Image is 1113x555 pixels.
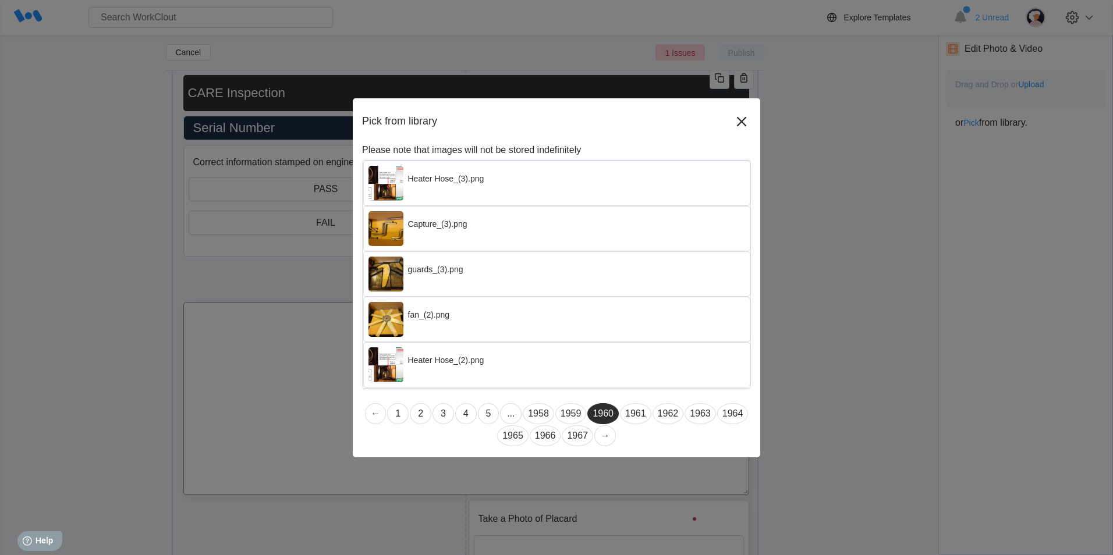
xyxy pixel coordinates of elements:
[408,265,542,274] div: guards_(3).png
[368,302,403,337] img: thumbnail_fan.jpg
[594,425,616,446] a: Next page
[620,403,651,424] a: Page 1961
[408,355,542,365] div: Heater Hose_(2).png
[497,425,529,446] a: Page 1965
[408,219,542,229] div: Capture_(3).png
[368,347,403,382] img: thumbnail_HeaterHose.jpg
[387,403,409,424] a: Page 1
[587,403,619,424] a: Page 1960 is your current page
[523,403,554,424] a: Page 1958
[433,403,454,424] a: Page 3
[368,166,403,201] img: thumbnail_HeaterHose.jpg
[555,403,587,424] a: Page 1959
[717,403,749,424] a: Page 1964
[530,425,561,446] a: Page 1966
[478,403,499,424] a: Page 5
[368,211,403,246] img: thumbnail_Capture.jpg
[455,403,477,424] a: Page 4
[685,403,716,424] a: Page 1963
[500,403,522,424] a: ...
[410,403,431,424] a: Page 2
[365,403,387,424] a: Previous page
[653,403,684,424] a: Page 1962
[562,425,593,446] a: Page 1967
[362,115,732,127] div: Pick from library
[368,257,403,291] img: thumbnail_guards.jpg
[408,174,542,183] div: Heater Hose_(3).png
[362,145,751,155] div: Please note that images will not be stored indefinitely
[408,310,542,319] div: fan_(2).png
